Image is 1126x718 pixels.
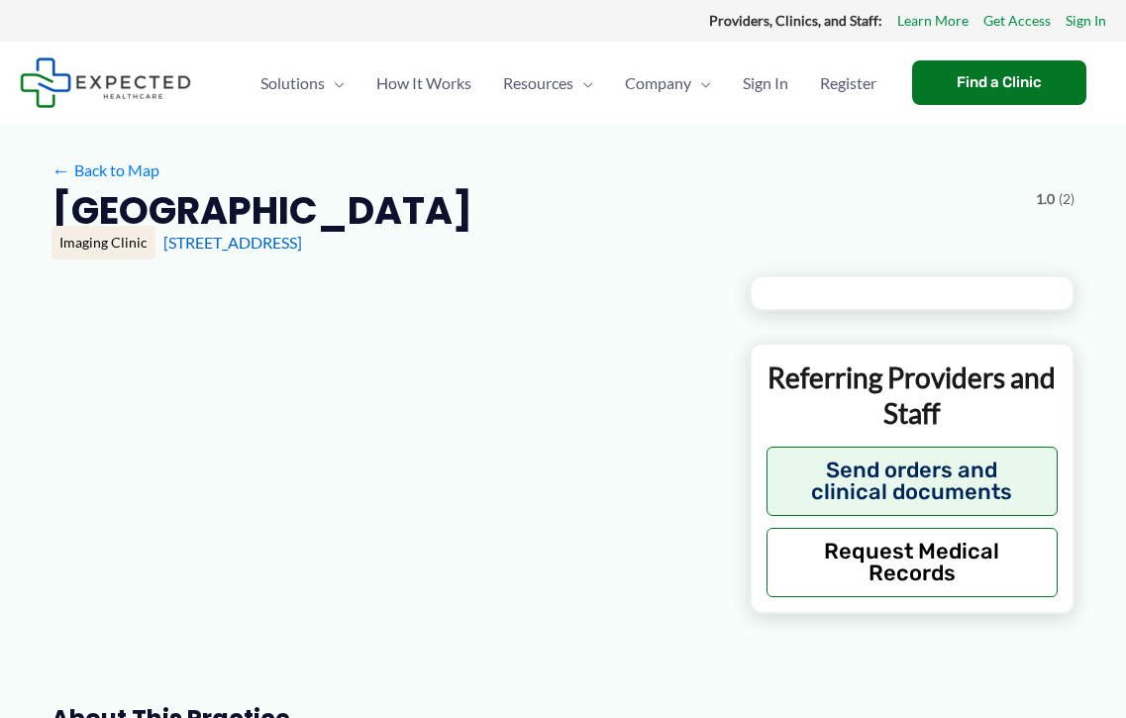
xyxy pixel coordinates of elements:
[767,359,1058,432] p: Referring Providers and Staff
[727,49,804,118] a: Sign In
[804,49,892,118] a: Register
[767,528,1058,597] button: Request Medical Records
[743,49,788,118] span: Sign In
[245,49,892,118] nav: Primary Site Navigation
[609,49,727,118] a: CompanyMenu Toggle
[20,57,191,108] img: Expected Healthcare Logo - side, dark font, small
[376,49,471,118] span: How It Works
[1036,186,1055,212] span: 1.0
[573,49,593,118] span: Menu Toggle
[325,49,345,118] span: Menu Toggle
[51,226,155,259] div: Imaging Clinic
[51,186,472,235] h2: [GEOGRAPHIC_DATA]
[487,49,609,118] a: ResourcesMenu Toggle
[820,49,876,118] span: Register
[1059,186,1075,212] span: (2)
[625,49,691,118] span: Company
[360,49,487,118] a: How It Works
[503,49,573,118] span: Resources
[51,160,70,179] span: ←
[709,12,882,29] strong: Providers, Clinics, and Staff:
[260,49,325,118] span: Solutions
[245,49,360,118] a: SolutionsMenu Toggle
[983,8,1051,34] a: Get Access
[1066,8,1106,34] a: Sign In
[767,447,1058,516] button: Send orders and clinical documents
[51,155,159,185] a: ←Back to Map
[912,60,1086,105] a: Find a Clinic
[163,233,302,252] a: [STREET_ADDRESS]
[691,49,711,118] span: Menu Toggle
[897,8,969,34] a: Learn More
